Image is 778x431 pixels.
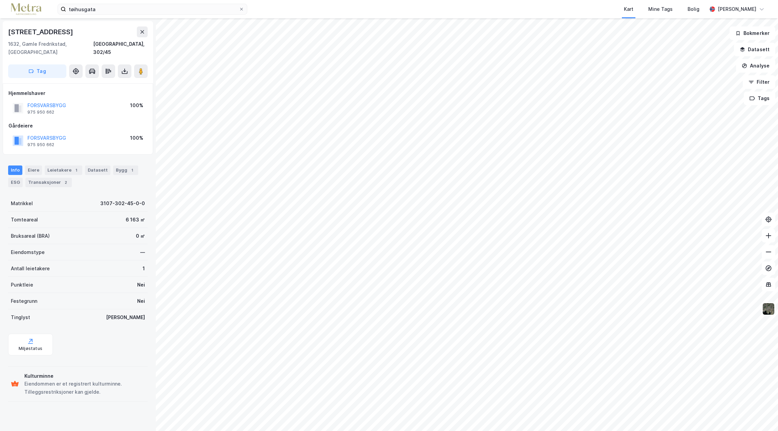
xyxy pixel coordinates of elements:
[85,165,110,175] div: Datasett
[73,167,80,174] div: 1
[62,179,69,186] div: 2
[137,297,145,305] div: Nei
[130,101,143,110] div: 100%
[25,165,42,175] div: Eiere
[8,165,22,175] div: Info
[130,134,143,142] div: 100%
[27,110,54,115] div: 975 950 662
[11,265,50,273] div: Antall leietakere
[736,59,775,73] button: Analyse
[100,199,145,208] div: 3107-302-45-0-0
[19,346,42,351] div: Miljøstatus
[143,265,145,273] div: 1
[126,216,145,224] div: 6 163 ㎡
[648,5,673,13] div: Mine Tags
[106,313,145,321] div: [PERSON_NAME]
[718,5,756,13] div: [PERSON_NAME]
[743,75,775,89] button: Filter
[744,398,778,431] iframe: Chat Widget
[113,165,138,175] div: Bygg
[8,89,147,97] div: Hjemmelshaver
[11,232,50,240] div: Bruksareal (BRA)
[730,26,775,40] button: Bokmerker
[11,248,45,256] div: Eiendomstype
[24,380,145,396] div: Eiendommen er et registrert kulturminne. Tilleggsrestriksjoner kan gjelde.
[8,40,93,56] div: 1632, Gamle Fredrikstad, [GEOGRAPHIC_DATA]
[24,372,145,380] div: Kulturminne
[11,199,33,208] div: Matrikkel
[11,3,41,15] img: metra-logo.256734c3b2bbffee19d4.png
[27,142,54,148] div: 975 950 662
[11,281,33,289] div: Punktleie
[25,178,72,187] div: Transaksjoner
[744,92,775,105] button: Tags
[137,281,145,289] div: Nei
[140,248,145,256] div: —
[11,216,38,224] div: Tomteareal
[129,167,135,174] div: 1
[45,165,82,175] div: Leietakere
[8,64,66,78] button: Tag
[11,297,37,305] div: Festegrunn
[66,4,239,14] input: Søk på adresse, matrikkel, gårdeiere, leietakere eller personer
[734,43,775,56] button: Datasett
[624,5,633,13] div: Kart
[136,232,145,240] div: 0 ㎡
[8,178,23,187] div: ESG
[762,302,775,315] img: 9k=
[11,313,30,321] div: Tinglyst
[8,26,75,37] div: [STREET_ADDRESS]
[8,122,147,130] div: Gårdeiere
[93,40,148,56] div: [GEOGRAPHIC_DATA], 302/45
[688,5,699,13] div: Bolig
[744,398,778,431] div: Kontrollprogram for chat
